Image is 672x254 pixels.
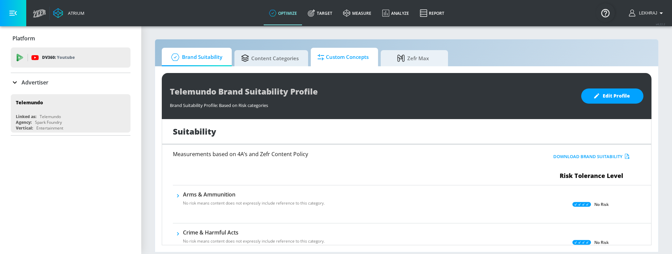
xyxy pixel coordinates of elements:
div: Linked as: [16,114,36,119]
div: Advertiser [11,73,130,92]
a: measure [338,1,377,25]
span: login as: lekhraj.bhadava@zefr.com [636,11,657,15]
p: Advertiser [22,79,48,86]
button: Open Resource Center [596,3,615,22]
h6: Crime & Harmful Acts [183,229,325,236]
h6: Measurements based on 4A’s and Zefr Content Policy [173,151,492,157]
span: Risk Tolerance Level [560,172,623,180]
div: Telemundo [40,114,61,119]
button: Lekhraj [629,9,665,17]
span: Brand Suitability [169,49,222,65]
p: No Risk [594,201,609,208]
p: Platform [12,35,35,42]
h6: Arms & Ammunition [183,191,325,198]
span: Edit Profile [595,92,630,100]
h1: Suitability [173,126,216,137]
div: Vertical: [16,125,33,131]
div: DV360: Youtube [11,47,130,68]
span: Zefr Max [387,50,439,66]
div: Agency: [16,119,32,125]
span: v 4.22.2 [656,22,665,26]
div: TelemundoLinked as:TelemundoAgency:Spark FoundryVertical:Entertainment [11,94,130,133]
p: DV360: [42,54,75,61]
div: Telemundo [16,99,43,106]
div: Brand Suitability Profile: Based on Risk categories [170,99,574,108]
p: No risk means content does not expressly include reference to this category. [183,238,325,244]
a: Atrium [53,8,84,18]
div: Crime & Harmful ActsNo risk means content does not expressly include reference to this category. [183,229,325,248]
a: optimize [264,1,302,25]
p: Youtube [57,54,75,61]
div: Atrium [65,10,84,16]
div: Spark Foundry [35,119,62,125]
a: Report [414,1,450,25]
div: Platform [11,29,130,48]
div: Arms & AmmunitionNo risk means content does not expressly include reference to this category. [183,191,325,210]
p: No Risk [594,239,609,246]
span: Content Categories [241,50,299,66]
button: Edit Profile [581,88,643,104]
button: Download Brand Suitability [552,151,631,162]
span: Custom Concepts [318,49,369,65]
p: No risk means content does not expressly include reference to this category. [183,200,325,206]
div: Entertainment [36,125,63,131]
a: Analyze [377,1,414,25]
a: Target [302,1,338,25]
